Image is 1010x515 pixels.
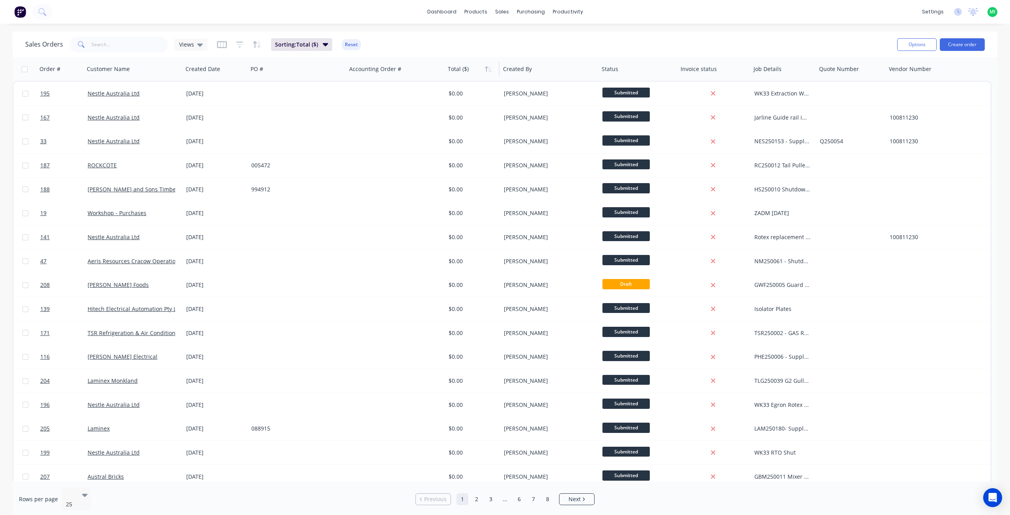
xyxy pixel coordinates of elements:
div: [PERSON_NAME] [504,377,591,385]
div: 100811230 [890,114,954,122]
div: [PERSON_NAME] [504,161,591,169]
div: [PERSON_NAME] [504,257,591,265]
a: 205 [40,417,88,440]
a: 204 [40,369,88,393]
div: $0.00 [449,377,495,385]
div: Isolator Plates [754,305,811,313]
div: Quote Number [819,65,859,73]
a: Page 7 [527,493,539,505]
div: [PERSON_NAME] [504,449,591,457]
div: [PERSON_NAME] [504,353,591,361]
div: [DATE] [186,377,245,385]
div: products [460,6,491,18]
button: Create order [940,38,985,51]
div: [DATE] [186,161,245,169]
div: sales [491,6,513,18]
div: $0.00 [449,305,495,313]
span: 188 [40,185,50,193]
div: LAM250180- Supply M12108- Chipper Infeed Wear Plate [754,425,811,433]
ul: Pagination [412,493,598,505]
a: Austral Bricks [88,473,124,480]
span: 47 [40,257,47,265]
a: Page 3 [485,493,497,505]
a: 19 [40,201,88,225]
div: $0.00 [449,281,495,289]
div: GWF250005 Guard Changes [754,281,811,289]
div: ZADM [DATE] [754,209,811,217]
div: Accounting Order # [349,65,401,73]
a: 141 [40,225,88,249]
a: dashboard [423,6,460,18]
div: PHE250006 - Supply 2 x Posts for G2 Chipwash Firefly Brackets [754,353,811,361]
a: Jump forward [499,493,511,505]
span: MI [989,8,995,15]
span: 207 [40,473,50,481]
span: Sorting: Total ($) [275,41,318,49]
span: Submitted [602,88,650,97]
div: Rotex replacement annual shut [754,233,811,241]
span: 171 [40,329,50,337]
div: [PERSON_NAME] [504,425,591,433]
div: $0.00 [449,209,495,217]
span: 204 [40,377,50,385]
div: [DATE] [186,257,245,265]
div: $0.00 [449,401,495,409]
span: 196 [40,401,50,409]
span: Previous [424,495,447,503]
span: Rows per page [19,495,58,503]
span: 187 [40,161,50,169]
a: [PERSON_NAME] Foods [88,281,149,288]
img: Factory [14,6,26,18]
span: 19 [40,209,47,217]
span: Submitted [602,135,650,145]
div: 100811230 [890,137,954,145]
a: Nestle Australia Ltd [88,114,140,121]
div: [PERSON_NAME] [504,185,591,193]
span: 205 [40,425,50,433]
a: Page 8 [542,493,554,505]
div: $0.00 [449,233,495,241]
a: 187 [40,154,88,177]
a: 199 [40,441,88,464]
div: [PERSON_NAME] [504,305,591,313]
div: TSR250002 - GAS RACK FOR HIACE VAN [754,329,811,337]
button: Reset [342,39,361,50]
div: 25 [66,500,75,508]
a: TSR Refrigeration & Air Conditioning [88,329,184,337]
div: [DATE] [186,114,245,122]
div: [DATE] [186,90,245,97]
button: Sorting:Total ($) [271,38,332,51]
a: Previous page [416,495,451,503]
a: Page 2 [471,493,483,505]
div: [PERSON_NAME] [504,209,591,217]
div: $0.00 [449,90,495,97]
a: Aeris Resources Cracow Operations [88,257,182,265]
div: Job Details [754,65,782,73]
span: 199 [40,449,50,457]
a: 196 [40,393,88,417]
div: GBM250011 Mixer 2 Outfeed Chute [754,473,811,481]
div: HS250010 Shutdown Labour [DATE] [754,185,811,193]
a: Laminex Monkland [88,377,138,384]
span: Submitted [602,255,650,265]
span: 33 [40,137,47,145]
a: Page 6 [513,493,525,505]
div: $0.00 [449,185,495,193]
span: Submitted [602,351,650,361]
span: Submitted [602,231,650,241]
div: Customer Name [87,65,130,73]
div: [DATE] [186,137,245,145]
div: 100811230 [890,233,954,241]
div: [PERSON_NAME] [504,114,591,122]
span: 208 [40,281,50,289]
div: 994912 [251,185,339,193]
div: WK33 RTO Shut [754,449,811,457]
span: Submitted [602,470,650,480]
div: TLG250039 G2 Gullwing Repairs [754,377,811,385]
div: [PERSON_NAME] [504,233,591,241]
span: 141 [40,233,50,241]
div: WK33 Egron Rotex Weld Repairs [754,401,811,409]
a: Next page [559,495,594,503]
span: Submitted [602,303,650,313]
a: Nestle Australia Ltd [88,90,140,97]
